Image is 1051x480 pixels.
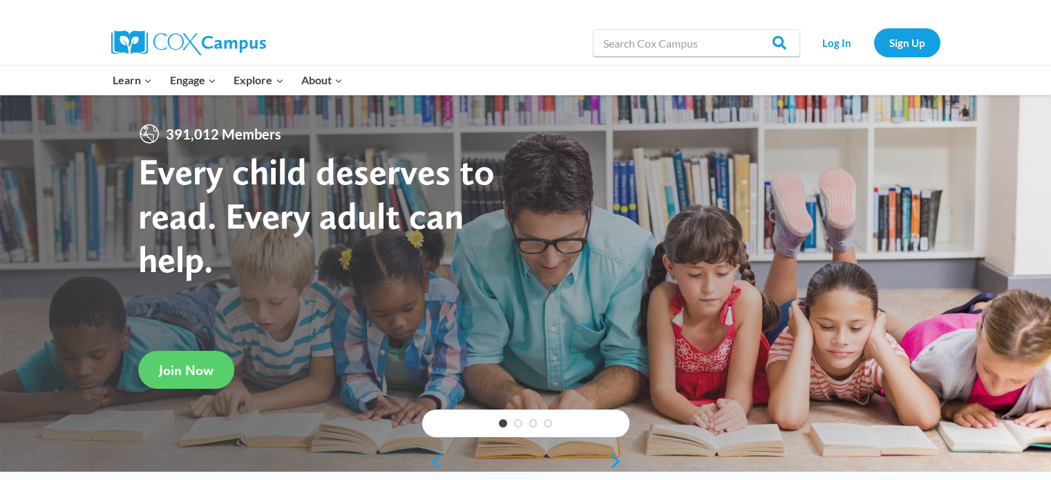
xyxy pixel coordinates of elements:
strong: Every child deserves to read. Every adult can help. [138,149,495,281]
span: Engage [170,71,216,89]
a: Log In [807,28,867,57]
img: Cox Campus [111,30,266,55]
a: Join Now [138,351,234,389]
a: previous [422,453,443,470]
input: Search Cox Campus [593,29,800,57]
a: 2 [514,419,522,428]
span: Explore [234,71,283,89]
span: About [301,71,343,89]
span: Join Now [159,362,214,378]
span: 391,012 Members [160,123,287,145]
a: Sign Up [874,28,940,57]
nav: Primary Navigation [104,66,352,95]
span: Learn [113,71,152,89]
nav: Secondary Navigation [807,28,940,57]
a: 1 [499,419,507,428]
a: next [609,453,629,470]
div: content slider buttons [422,448,629,475]
a: 3 [529,419,538,428]
a: 4 [544,419,552,428]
